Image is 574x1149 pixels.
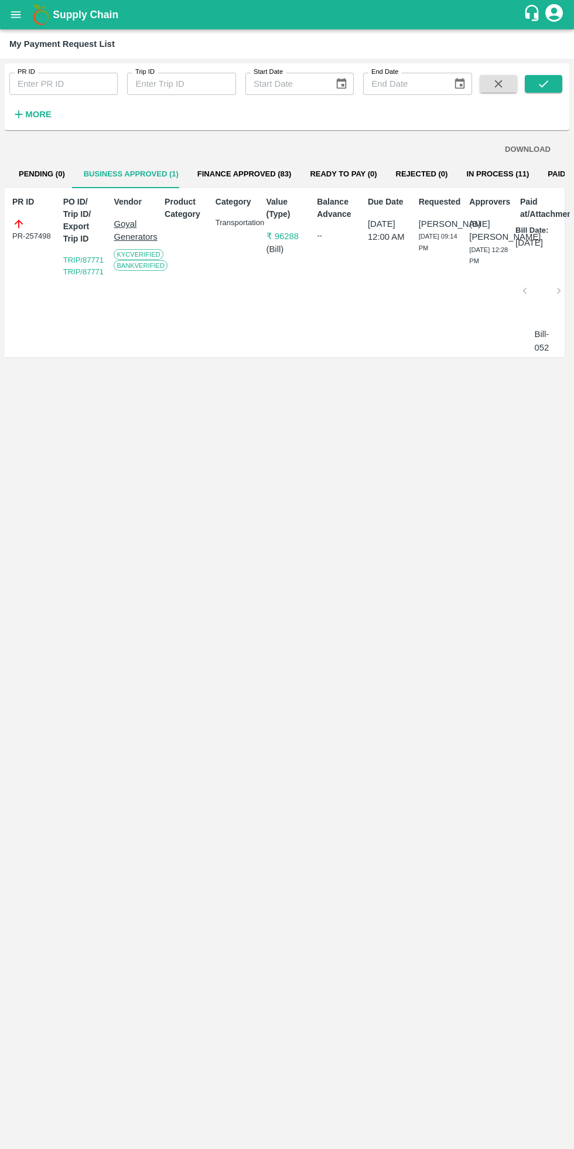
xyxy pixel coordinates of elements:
button: Choose date [449,73,471,95]
p: Approvers [469,196,511,208]
button: More [9,104,54,124]
strong: More [25,110,52,119]
label: Trip ID [135,67,155,77]
p: (B) [PERSON_NAME] [469,217,511,244]
p: PO ID/ Trip ID/ Export Trip ID [63,196,105,245]
button: In Process (11) [457,160,538,188]
input: End Date [363,73,443,95]
img: logo [29,3,53,26]
p: Due Date [368,196,409,208]
p: Bill Date: [515,225,548,236]
p: Balance Advance [317,196,358,220]
button: open drawer [2,1,29,28]
div: account of current user [544,2,565,27]
button: Pending (0) [9,160,74,188]
p: Requested [419,196,460,208]
a: TRIP/87771 TRIP/87771 [63,256,104,276]
label: PR ID [18,67,35,77]
p: Paid at/Attachments [520,196,562,220]
button: Rejected (0) [387,160,457,188]
button: Business Approved (1) [74,160,188,188]
button: Finance Approved (83) [188,160,301,188]
button: Choose date [330,73,353,95]
input: Start Date [245,73,326,95]
p: Transportation [216,217,257,229]
p: [DATE] 12:00 AM [368,217,409,244]
p: ( Bill ) [266,243,308,256]
p: [DATE] [515,236,543,249]
label: Start Date [254,67,283,77]
p: Value (Type) [266,196,308,220]
span: Bank Verified [114,260,168,271]
span: [DATE] 12:28 PM [469,246,508,265]
p: Category [216,196,257,208]
p: Vendor [114,196,155,208]
button: Ready To Pay (0) [300,160,386,188]
p: Product Category [165,196,206,220]
p: Goyal Generators [114,217,155,244]
b: Supply Chain [53,9,118,21]
span: [DATE] 09:14 PM [419,233,457,251]
input: Enter PR ID [9,73,118,95]
a: Supply Chain [53,6,523,23]
span: KYC Verified [114,249,163,260]
p: ₹ 96288 [266,230,308,243]
div: My Payment Request List [9,36,115,52]
button: DOWNLOAD [500,140,555,160]
div: -- [317,230,358,242]
label: End Date [371,67,398,77]
div: PR-257498 [12,217,54,242]
p: PR ID [12,196,54,208]
input: Enter Trip ID [127,73,235,95]
p: [PERSON_NAME] [419,217,460,230]
p: Bill-052 [529,328,554,354]
div: customer-support [523,4,544,25]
